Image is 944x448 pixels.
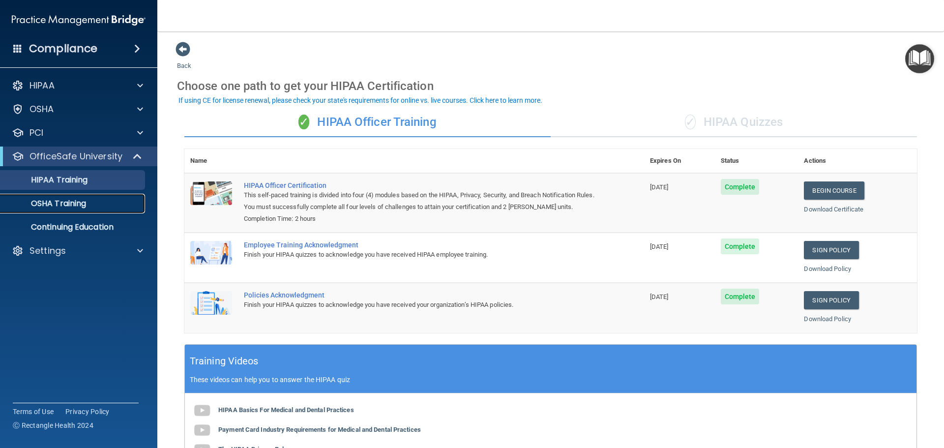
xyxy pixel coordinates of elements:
[12,127,143,139] a: PCI
[551,108,917,137] div: HIPAA Quizzes
[218,426,421,433] b: Payment Card Industry Requirements for Medical and Dental Practices
[721,239,760,254] span: Complete
[6,175,88,185] p: HIPAA Training
[12,103,143,115] a: OSHA
[29,103,54,115] p: OSHA
[244,213,595,225] div: Completion Time: 2 hours
[244,189,595,213] div: This self-paced training is divided into four (4) modules based on the HIPAA, Privacy, Security, ...
[192,420,212,440] img: gray_youtube_icon.38fcd6cc.png
[29,245,66,257] p: Settings
[644,149,715,173] th: Expires On
[804,206,863,213] a: Download Certificate
[804,291,858,309] a: Sign Policy
[650,293,669,300] span: [DATE]
[177,50,191,69] a: Back
[177,72,924,100] div: Choose one path to get your HIPAA Certification
[804,265,851,272] a: Download Policy
[650,183,669,191] span: [DATE]
[190,376,912,384] p: These videos can help you to answer the HIPAA quiz
[650,243,669,250] span: [DATE]
[29,127,43,139] p: PCI
[178,97,542,104] div: If using CE for license renewal, please check your state's requirements for online vs. live cours...
[65,407,110,417] a: Privacy Policy
[715,149,798,173] th: Status
[192,401,212,420] img: gray_youtube_icon.38fcd6cc.png
[244,291,595,299] div: Policies Acknowledgment
[6,222,141,232] p: Continuing Education
[244,181,595,189] a: HIPAA Officer Certification
[29,80,55,91] p: HIPAA
[13,407,54,417] a: Terms of Use
[184,108,551,137] div: HIPAA Officer Training
[804,241,858,259] a: Sign Policy
[12,80,143,91] a: HIPAA
[804,315,851,323] a: Download Policy
[12,150,143,162] a: OfficeSafe University
[184,149,238,173] th: Name
[804,181,864,200] a: Begin Course
[905,44,934,73] button: Open Resource Center
[29,150,122,162] p: OfficeSafe University
[298,115,309,129] span: ✓
[685,115,696,129] span: ✓
[12,10,146,30] img: PMB logo
[721,289,760,304] span: Complete
[13,420,93,430] span: Ⓒ Rectangle Health 2024
[721,179,760,195] span: Complete
[177,95,544,105] button: If using CE for license renewal, please check your state's requirements for online vs. live cours...
[798,149,917,173] th: Actions
[12,245,143,257] a: Settings
[29,42,97,56] h4: Compliance
[244,249,595,261] div: Finish your HIPAA quizzes to acknowledge you have received HIPAA employee training.
[6,199,86,209] p: OSHA Training
[190,353,259,370] h5: Training Videos
[244,241,595,249] div: Employee Training Acknowledgment
[218,406,354,414] b: HIPAA Basics For Medical and Dental Practices
[244,299,595,311] div: Finish your HIPAA quizzes to acknowledge you have received your organization’s HIPAA policies.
